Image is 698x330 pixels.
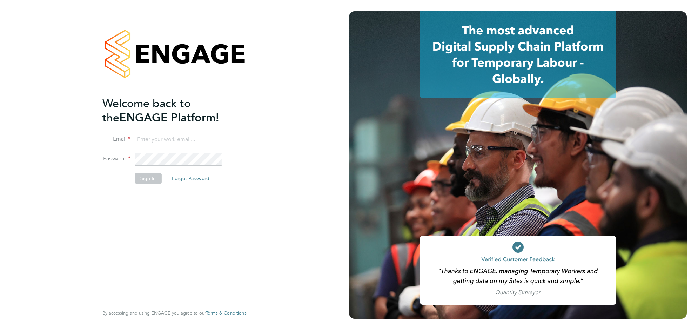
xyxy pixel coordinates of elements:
[135,173,161,184] button: Sign In
[135,133,221,146] input: Enter your work email...
[102,97,191,125] span: Welcome back to the
[102,96,239,125] h2: ENGAGE Platform!
[102,136,130,143] label: Email
[166,173,215,184] button: Forgot Password
[102,155,130,163] label: Password
[102,310,246,316] span: By accessing and using ENGAGE you agree to our
[206,310,246,316] a: Terms & Conditions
